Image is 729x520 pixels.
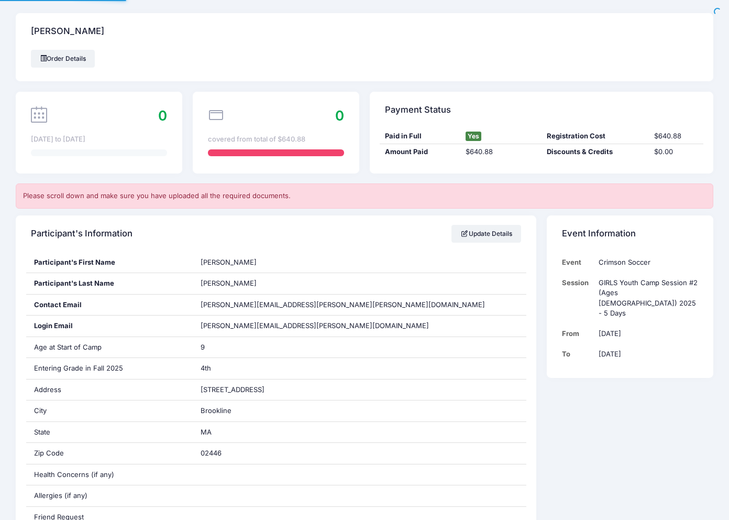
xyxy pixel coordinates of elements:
[26,252,193,273] div: Participant's First Name
[26,380,193,400] div: Address
[26,273,193,294] div: Participant's Last Name
[26,295,193,316] div: Contact Email
[31,219,132,248] h4: Participant's Information
[562,252,594,273] td: Event
[594,344,698,364] td: [DATE]
[31,17,104,47] h4: [PERSON_NAME]
[451,225,521,243] a: Update Details
[649,131,703,142] div: $640.88
[562,323,594,344] td: From
[201,385,264,394] span: [STREET_ADDRESS]
[26,422,193,443] div: State
[201,258,257,266] span: [PERSON_NAME]
[562,219,636,248] h4: Event Information
[201,321,429,331] span: [PERSON_NAME][EMAIL_ADDRESS][PERSON_NAME][DOMAIN_NAME]
[26,485,193,506] div: Allergies (if any)
[208,134,344,145] div: covered from total of $640.88
[26,358,193,379] div: Entering Grade in Fall 2025
[201,279,257,287] span: [PERSON_NAME]
[542,131,649,142] div: Registration Cost
[16,183,713,209] div: Please scroll down and make sure you have uploaded all the required documents.
[201,406,231,415] span: Brookline
[158,107,167,124] span: 0
[201,428,212,436] span: MA
[201,364,211,372] span: 4th
[380,147,460,157] div: Amount Paid
[31,50,95,68] a: Order Details
[335,107,344,124] span: 0
[385,95,451,125] h4: Payment Status
[461,147,542,157] div: $640.88
[26,443,193,464] div: Zip Code
[562,344,594,364] td: To
[26,316,193,337] div: Login Email
[594,323,698,344] td: [DATE]
[542,147,649,157] div: Discounts & Credits
[594,252,698,273] td: Crimson Soccer
[26,464,193,485] div: Health Concerns (if any)
[201,449,222,457] span: 02446
[466,132,481,141] span: Yes
[31,134,167,145] div: [DATE] to [DATE]
[594,273,698,324] td: GIRLS Youth Camp Session #2 (Ages [DEMOGRAPHIC_DATA]) 2025 - 5 Days
[26,400,193,421] div: City
[26,337,193,358] div: Age at Start of Camp
[380,131,460,142] div: Paid in Full
[201,343,205,351] span: 9
[649,147,703,157] div: $0.00
[562,273,594,324] td: Session
[201,300,485,309] span: [PERSON_NAME][EMAIL_ADDRESS][PERSON_NAME][PERSON_NAME][DOMAIN_NAME]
